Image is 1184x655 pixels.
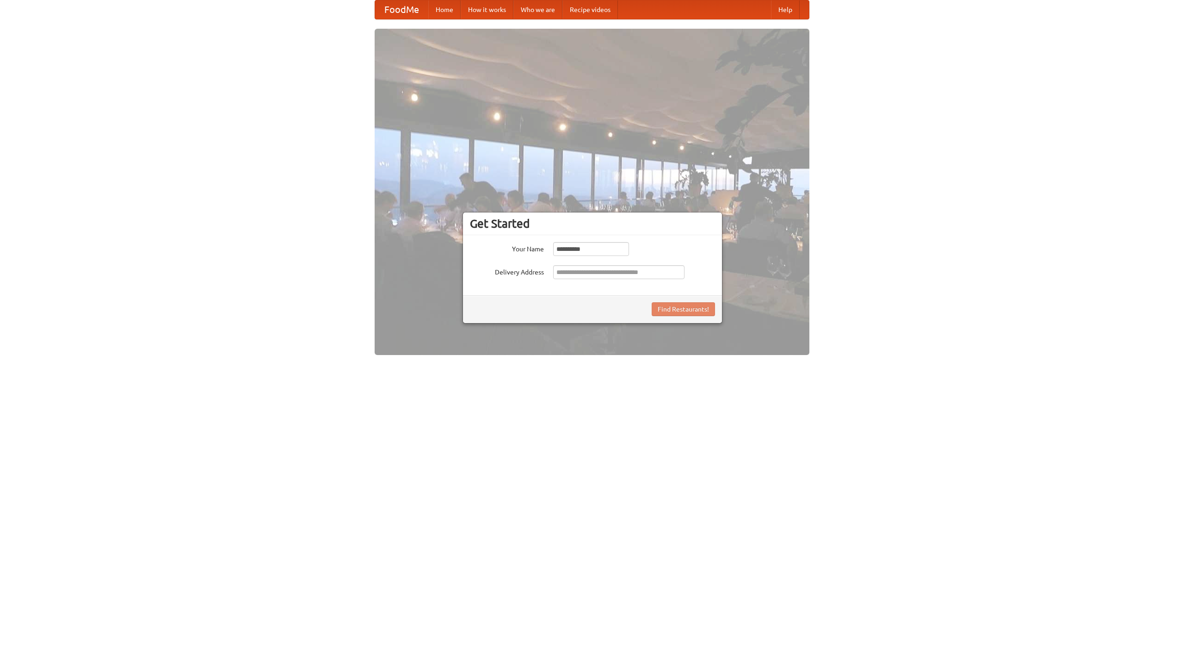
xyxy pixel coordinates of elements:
label: Delivery Address [470,265,544,277]
h3: Get Started [470,217,715,231]
button: Find Restaurants! [652,302,715,316]
a: How it works [461,0,513,19]
a: Recipe videos [562,0,618,19]
a: Who we are [513,0,562,19]
a: Help [771,0,800,19]
label: Your Name [470,242,544,254]
a: Home [428,0,461,19]
a: FoodMe [375,0,428,19]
